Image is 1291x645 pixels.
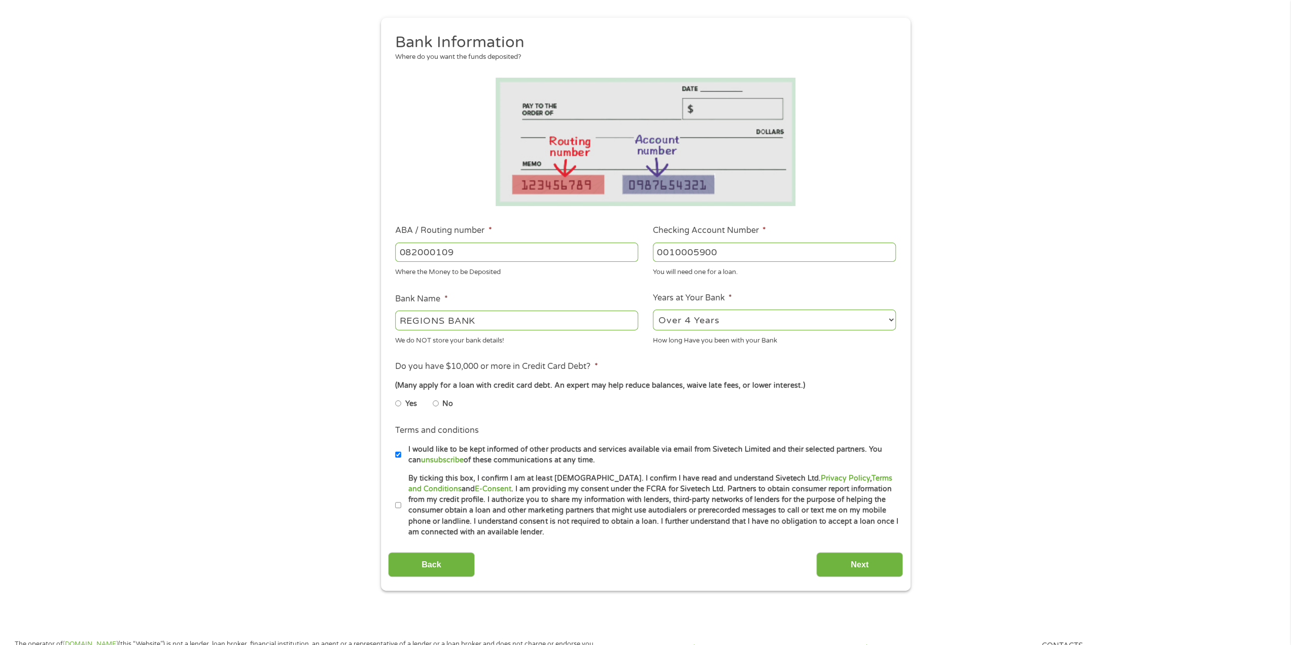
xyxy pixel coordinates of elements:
img: Routing number location [496,78,796,206]
a: Terms and Conditions [408,474,892,493]
div: We do NOT store your bank details! [395,332,638,346]
label: No [442,398,453,410]
div: Where the Money to be Deposited [395,264,638,278]
label: Years at Your Bank [653,293,732,303]
label: Checking Account Number [653,225,766,236]
a: E-Consent [475,485,511,493]
a: Privacy Policy [820,474,869,483]
label: Bank Name [395,294,447,304]
label: Terms and conditions [395,425,479,436]
input: Next [816,552,903,577]
h2: Bank Information [395,32,888,53]
label: ABA / Routing number [395,225,492,236]
label: I would like to be kept informed of other products and services available via email from Sivetech... [401,444,899,466]
label: By ticking this box, I confirm I am at least [DEMOGRAPHIC_DATA]. I confirm I have read and unders... [401,473,899,538]
input: Back [388,552,475,577]
a: unsubscribe [421,456,464,464]
div: Where do you want the funds deposited? [395,52,888,62]
label: Do you have $10,000 or more in Credit Card Debt? [395,361,598,372]
div: How long Have you been with your Bank [653,332,896,346]
input: 263177916 [395,243,638,262]
div: (Many apply for a loan with credit card debt. An expert may help reduce balances, waive late fees... [395,380,895,391]
div: You will need one for a loan. [653,264,896,278]
input: 345634636 [653,243,896,262]
label: Yes [405,398,417,410]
